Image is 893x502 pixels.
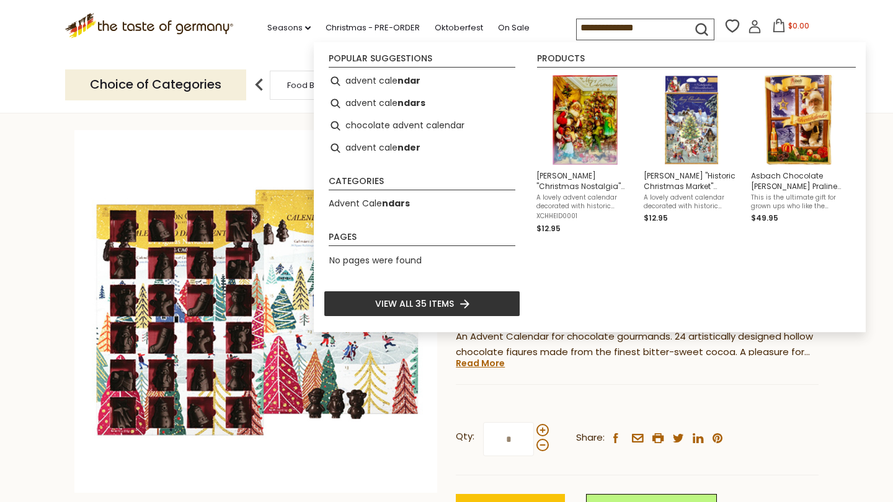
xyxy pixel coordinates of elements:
a: Food By Category [287,81,359,90]
span: [PERSON_NAME] "Christmas Nostalgia" Chocolate Advent Calendar, 2.6 oz [536,170,634,192]
span: $49.95 [751,213,778,223]
li: Pages [329,232,515,246]
span: Asbach Chocolate [PERSON_NAME] Praline Advent Calendar 9.1 oz [751,170,848,192]
li: Asbach Chocolate Brandy Praline Advent Calendar 9.1 oz [746,70,853,240]
span: [PERSON_NAME] "Historic Christmas Market" Chocolate Advent Calendar, 2.6 oz [644,170,741,192]
span: $12.95 [644,213,668,223]
span: $12.95 [536,223,561,234]
img: previous arrow [247,73,272,97]
img: Simon Coll Advent Calendar [74,130,437,493]
b: ndars [382,197,410,209]
button: $0.00 [764,19,817,37]
b: nder [398,141,420,155]
input: Qty: [483,422,534,456]
li: Heidel "Historic Christmas Market" Chocolate Advent Calendar, 2.6 oz [639,70,746,240]
li: advent calendar [324,70,520,92]
span: No pages were found [329,254,422,266]
a: Read More [456,357,505,369]
a: [PERSON_NAME] "Christmas Nostalgia" Chocolate Advent Calendar, 2.6 ozA lovely advent calendar dec... [536,75,634,235]
span: View all 35 items [375,297,454,310]
a: Asbach Chocolate [PERSON_NAME] Praline Advent Calendar 9.1 ozThis is the ultimate gift for grown ... [751,75,848,235]
a: Oktoberfest [435,21,483,35]
span: XCHHEID0001 [536,212,634,221]
a: On Sale [498,21,530,35]
div: Instant Search Results [314,42,866,332]
li: Products [537,54,856,68]
b: ndars [398,96,425,110]
li: advent calendars [324,92,520,115]
li: Popular suggestions [329,54,515,68]
span: A lovely advent calendar decorated with historic German "Nikolaus" (Santa Claus) designs and fill... [536,193,634,211]
li: advent calender [324,137,520,159]
b: ndar [398,74,420,88]
span: A lovely advent calendar decorated with historic German Christmas Market design and filled with 2... [644,193,741,211]
li: Heidel "Christmas Nostalgia" Chocolate Advent Calendar, 2.6 oz [531,70,639,240]
li: Advent Calendars [324,193,520,215]
a: Seasons [267,21,311,35]
li: View all 35 items [324,291,520,317]
span: $0.00 [788,20,809,31]
p: An Advent Calendar for chocolate gourmands. 24 artistically designed hollow chocolate figures mad... [456,329,819,360]
a: [PERSON_NAME] "Historic Christmas Market" Chocolate Advent Calendar, 2.6 ozA lovely advent calend... [644,75,741,235]
span: Share: [576,430,605,446]
li: Categories [329,177,515,190]
strong: Qty: [456,429,474,444]
span: This is the ultimate gift for grown ups who like the traditions of December: an advent calendar f... [751,193,848,211]
p: Choice of Categories [65,69,246,100]
a: Christmas - PRE-ORDER [326,21,420,35]
a: Advent Calendars [329,196,410,211]
li: chocolate advent calendar [324,115,520,137]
